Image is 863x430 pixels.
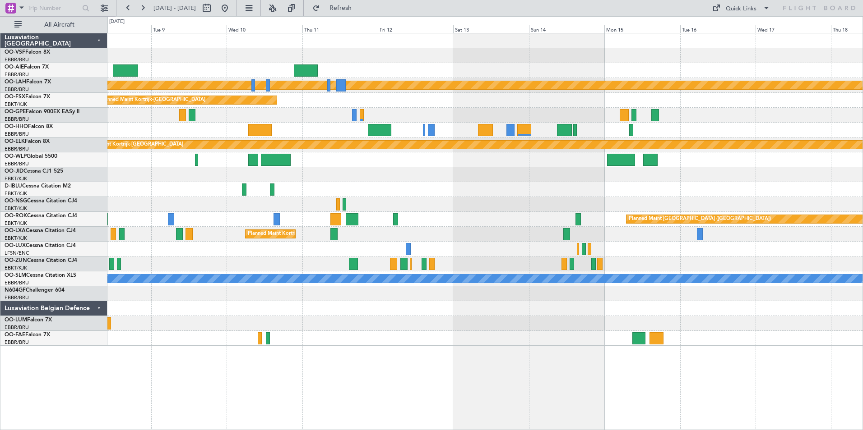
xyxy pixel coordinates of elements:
button: Refresh [308,1,362,15]
a: OO-ELKFalcon 8X [5,139,50,144]
span: N604GF [5,288,26,293]
a: OO-HHOFalcon 8X [5,124,53,129]
a: EBKT/KJK [5,220,27,227]
span: OO-FSX [5,94,25,100]
a: OO-GPEFalcon 900EX EASy II [5,109,79,114]
a: EBBR/BRU [5,56,29,63]
span: OO-LXA [5,228,26,233]
div: Quick Links [726,5,756,14]
a: EBKT/KJK [5,175,27,182]
a: OO-JIDCessna CJ1 525 [5,169,63,174]
a: OO-AIEFalcon 7X [5,64,49,70]
a: EBKT/KJK [5,205,27,212]
span: OO-ELK [5,139,25,144]
div: Planned Maint Kortrijk-[GEOGRAPHIC_DATA] [100,93,205,107]
div: Planned Maint Kortrijk-[GEOGRAPHIC_DATA] [248,227,353,241]
div: Planned Maint [GEOGRAPHIC_DATA] ([GEOGRAPHIC_DATA]) [629,212,771,226]
span: OO-ROK [5,213,27,219]
a: EBBR/BRU [5,116,29,123]
span: OO-VSF [5,50,25,55]
span: OO-WLP [5,154,27,159]
div: Fri 12 [378,25,453,33]
a: EBBR/BRU [5,160,29,167]
span: OO-FAE [5,332,25,338]
div: Sun 14 [529,25,604,33]
div: Thu 11 [302,25,378,33]
span: OO-LUX [5,243,26,248]
span: OO-LUM [5,317,27,323]
a: EBKT/KJK [5,190,27,197]
span: OO-GPE [5,109,26,114]
div: Mon 8 [76,25,151,33]
a: N604GFChallenger 604 [5,288,65,293]
div: Wed 17 [756,25,831,33]
button: Quick Links [708,1,775,15]
a: EBBR/BRU [5,131,29,137]
span: OO-NSG [5,198,27,204]
span: [DATE] - [DATE] [153,4,196,12]
a: OO-LUMFalcon 7X [5,317,52,323]
span: OO-JID [5,169,23,174]
div: Tue 9 [151,25,227,33]
a: OO-SLMCessna Citation XLS [5,273,76,278]
input: Trip Number [28,1,79,15]
a: OO-NSGCessna Citation CJ4 [5,198,77,204]
span: OO-SLM [5,273,26,278]
div: Mon 15 [604,25,680,33]
a: EBBR/BRU [5,146,29,152]
a: OO-ROKCessna Citation CJ4 [5,213,77,219]
a: EBKT/KJK [5,265,27,271]
a: OO-WLPGlobal 5500 [5,154,57,159]
a: OO-LUXCessna Citation CJ4 [5,243,76,248]
a: OO-LAHFalcon 7X [5,79,51,85]
div: [DATE] [109,18,125,26]
div: Tue 16 [680,25,756,33]
a: OO-LXACessna Citation CJ4 [5,228,76,233]
span: OO-HHO [5,124,28,129]
a: EBBR/BRU [5,294,29,301]
a: LFSN/ENC [5,250,29,256]
a: EBKT/KJK [5,101,27,108]
span: All Aircraft [23,22,95,28]
button: All Aircraft [10,18,98,32]
a: EBBR/BRU [5,279,29,286]
span: Refresh [322,5,360,11]
span: OO-ZUN [5,258,27,263]
div: Sat 13 [453,25,529,33]
div: Wed 10 [227,25,302,33]
div: Planned Maint Kortrijk-[GEOGRAPHIC_DATA] [78,138,183,151]
a: EBBR/BRU [5,71,29,78]
a: D-IBLUCessna Citation M2 [5,183,71,189]
a: EBBR/BRU [5,324,29,331]
a: OO-ZUNCessna Citation CJ4 [5,258,77,263]
a: EBKT/KJK [5,235,27,242]
a: EBBR/BRU [5,86,29,93]
a: OO-FSXFalcon 7X [5,94,50,100]
span: OO-LAH [5,79,26,85]
a: OO-FAEFalcon 7X [5,332,50,338]
span: OO-AIE [5,64,24,70]
a: OO-VSFFalcon 8X [5,50,50,55]
span: D-IBLU [5,183,22,189]
a: EBBR/BRU [5,339,29,346]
